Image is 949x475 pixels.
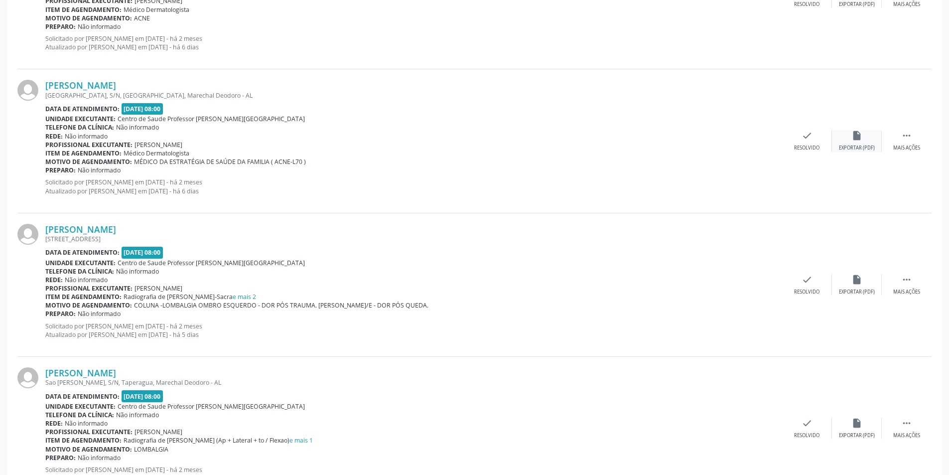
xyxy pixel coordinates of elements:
a: e mais 2 [233,293,256,301]
div: Exportar (PDF) [839,1,875,8]
span: Centro de Saude Professor [PERSON_NAME][GEOGRAPHIC_DATA] [118,115,305,123]
b: Preparo: [45,166,76,174]
span: [PERSON_NAME] [135,141,182,149]
span: [PERSON_NAME] [135,428,182,436]
div: [STREET_ADDRESS] [45,235,782,243]
span: Radiografia de [PERSON_NAME] (Ap + Lateral + to / Flexao) [124,436,313,445]
b: Preparo: [45,22,76,31]
span: Médico Dermatologista [124,5,189,14]
b: Rede: [45,419,63,428]
div: Resolvido [794,432,819,439]
a: [PERSON_NAME] [45,367,116,378]
b: Item de agendamento: [45,5,122,14]
a: e mais 1 [289,436,313,445]
span: Não informado [78,166,121,174]
b: Preparo: [45,310,76,318]
b: Item de agendamento: [45,149,122,158]
img: img [17,367,38,388]
i:  [901,274,912,285]
span: Não informado [116,411,159,419]
i:  [901,130,912,141]
div: Sao [PERSON_NAME], S/N, Taperagua, Marechal Deodoro - AL [45,378,782,387]
div: Exportar (PDF) [839,145,875,152]
b: Telefone da clínica: [45,123,114,132]
span: Não informado [116,123,159,132]
a: [PERSON_NAME] [45,80,116,91]
span: Não informado [116,267,159,276]
i:  [901,418,912,429]
span: Não informado [78,310,121,318]
img: img [17,224,38,245]
span: Médico Dermatologista [124,149,189,158]
span: MÉDICO DA ESTRATÉGIA DE SAÚDE DA FAMILIA ( ACNE-L70 ) [134,158,306,166]
div: Resolvido [794,145,819,152]
b: Profissional executante: [45,141,133,149]
b: Item de agendamento: [45,293,122,301]
i: insert_drive_file [851,130,862,141]
p: Solicitado por [PERSON_NAME] em [DATE] - há 2 meses Atualizado por [PERSON_NAME] em [DATE] - há 6... [45,178,782,195]
div: Mais ações [893,432,920,439]
i: check [802,130,813,141]
span: [DATE] 08:00 [122,390,163,402]
p: Solicitado por [PERSON_NAME] em [DATE] - há 2 meses Atualizado por [PERSON_NAME] em [DATE] - há 5... [45,322,782,339]
span: [PERSON_NAME] [135,284,182,293]
img: img [17,80,38,101]
div: Mais ações [893,289,920,296]
div: [GEOGRAPHIC_DATA], S/N, [GEOGRAPHIC_DATA], Marechal Deodoro - AL [45,91,782,100]
i: insert_drive_file [851,418,862,429]
div: Exportar (PDF) [839,432,875,439]
b: Telefone da clínica: [45,267,114,276]
i: insert_drive_file [851,274,862,285]
b: Rede: [45,132,63,141]
b: Unidade executante: [45,259,116,267]
b: Unidade executante: [45,115,116,123]
span: Não informado [78,22,121,31]
a: [PERSON_NAME] [45,224,116,235]
b: Profissional executante: [45,284,133,293]
span: LOMBALGIA [134,445,168,454]
div: Mais ações [893,1,920,8]
span: Não informado [65,419,108,428]
span: Centro de Saude Professor [PERSON_NAME][GEOGRAPHIC_DATA] [118,402,305,411]
b: Data de atendimento: [45,392,120,401]
b: Data de atendimento: [45,248,120,257]
b: Telefone da clínica: [45,411,114,419]
i: check [802,274,813,285]
b: Unidade executante: [45,402,116,411]
i: check [802,418,813,429]
div: Resolvido [794,289,819,296]
b: Preparo: [45,454,76,462]
div: Resolvido [794,1,819,8]
span: [DATE] 08:00 [122,247,163,258]
span: Centro de Saude Professor [PERSON_NAME][GEOGRAPHIC_DATA] [118,259,305,267]
span: Não informado [65,132,108,141]
span: Radiografia de [PERSON_NAME]-Sacra [124,293,256,301]
p: Solicitado por [PERSON_NAME] em [DATE] - há 2 meses Atualizado por [PERSON_NAME] em [DATE] - há 6... [45,34,782,51]
b: Motivo de agendamento: [45,14,132,22]
div: Exportar (PDF) [839,289,875,296]
b: Rede: [45,276,63,284]
b: Item de agendamento: [45,436,122,445]
b: Motivo de agendamento: [45,158,132,166]
div: Mais ações [893,145,920,152]
b: Motivo de agendamento: [45,445,132,454]
span: COLUNA -LOMBALGIA OMBRO ESQUERDO - DOR PÓS TRAUMA. [PERSON_NAME]/E - DOR PÓS QUEDA. [134,301,428,310]
span: ACNE [134,14,150,22]
span: Não informado [78,454,121,462]
b: Motivo de agendamento: [45,301,132,310]
b: Profissional executante: [45,428,133,436]
b: Data de atendimento: [45,105,120,113]
span: Não informado [65,276,108,284]
span: [DATE] 08:00 [122,103,163,115]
